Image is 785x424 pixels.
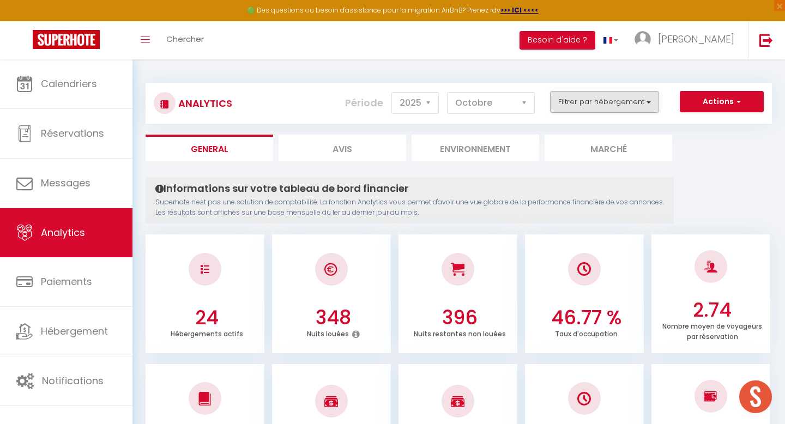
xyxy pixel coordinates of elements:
[345,91,383,115] label: Période
[158,21,212,59] a: Chercher
[635,31,651,47] img: ...
[759,33,773,47] img: logout
[577,392,591,405] img: NO IMAGE
[531,306,641,329] h3: 46.77 %
[520,31,595,50] button: Besoin d'aide ?
[171,327,243,338] p: Hébergements actifs
[42,374,104,387] span: Notifications
[414,327,506,338] p: Nuits restantes non louées
[555,327,618,338] p: Taux d'occupation
[41,77,97,90] span: Calendriers
[680,91,764,113] button: Actions
[41,126,104,140] span: Réservations
[152,306,262,329] h3: 24
[155,183,664,195] h4: Informations sur votre tableau de bord financier
[704,390,717,403] img: NO IMAGE
[550,91,659,113] button: Filtrer par hébergement
[146,135,273,161] li: General
[201,265,209,274] img: NO IMAGE
[658,32,734,46] span: [PERSON_NAME]
[626,21,748,59] a: ... [PERSON_NAME]
[176,91,232,116] h3: Analytics
[412,135,539,161] li: Environnement
[41,226,85,239] span: Analytics
[500,5,539,15] a: >>> ICI <<<<
[278,306,388,329] h3: 348
[279,135,406,161] li: Avis
[307,327,349,338] p: Nuits louées
[662,319,762,341] p: Nombre moyen de voyageurs par réservation
[739,380,772,413] div: Ouvrir le chat
[155,197,664,218] p: Superhote n'est pas une solution de comptabilité. La fonction Analytics vous permet d'avoir une v...
[545,135,672,161] li: Marché
[41,324,108,338] span: Hébergement
[166,33,204,45] span: Chercher
[657,299,768,322] h3: 2.74
[41,275,92,288] span: Paiements
[33,30,100,49] img: Super Booking
[41,176,90,190] span: Messages
[404,306,515,329] h3: 396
